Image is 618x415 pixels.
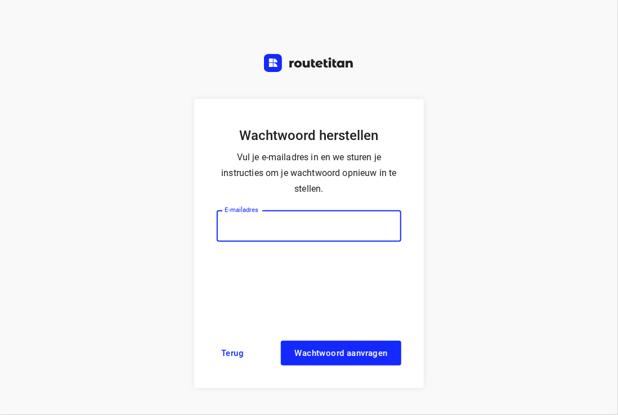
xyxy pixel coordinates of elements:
a: Terug [217,341,248,366]
p: Vul je e-mailadres in en we sturen je instructies om je wachtwoord opnieuw in te stellen. [217,150,401,197]
button: Wachtwoord aanvragen [281,341,401,366]
a: Routetitan [264,54,354,75]
img: Routetitan [264,54,354,72]
span: Wachtwoord aanvragen [294,349,388,358]
span: Terug [221,349,244,358]
h5: Wachtwoord herstellen [217,126,401,145]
